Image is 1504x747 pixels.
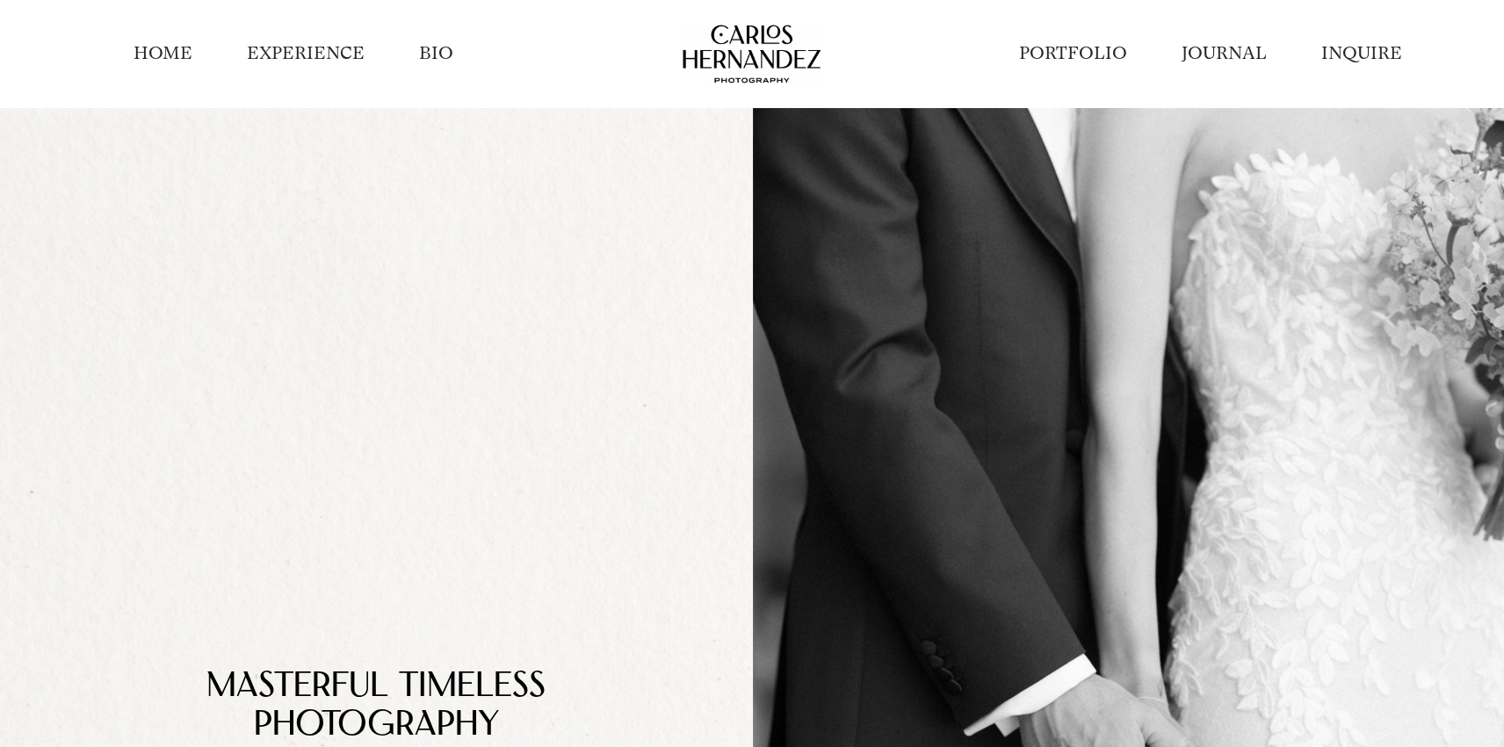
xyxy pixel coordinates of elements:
[247,41,365,66] a: EXPERIENCE
[206,671,546,705] span: Masterful TimelEss
[134,41,192,66] a: HOME
[254,709,499,743] span: PhotoGrAphy
[1019,41,1127,66] a: PORTFOLIO
[1321,41,1402,66] a: INQUIRE
[419,41,453,66] a: BIO
[1182,41,1267,66] a: JOURNAL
